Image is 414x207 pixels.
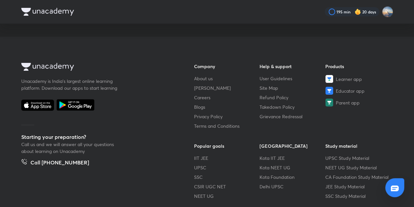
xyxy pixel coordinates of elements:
p: Unacademy is India’s largest online learning platform. Download our apps to start learning [21,78,119,91]
h5: Call [PHONE_NUMBER] [30,159,89,168]
a: Kota IIT JEE [260,155,325,161]
img: Arihant kumar [382,6,393,17]
a: SSC [194,174,260,180]
a: Blogs [194,104,260,110]
a: Refund Policy [260,94,325,101]
a: Takedown Policy [260,104,325,110]
a: Privacy Policy [194,113,260,120]
a: Kota Foundation [260,174,325,180]
a: Company Logo [21,63,173,72]
a: Careers [194,94,260,101]
a: NEET UG Study Material [325,164,391,171]
img: streak [354,9,361,15]
span: Parent app [336,99,360,106]
a: About us [194,75,260,82]
a: UPSC Study Material [325,155,391,161]
img: Company Logo [21,8,74,16]
a: CSIR UGC NET [194,183,260,190]
span: Learner app [336,76,362,83]
span: Careers [194,94,210,101]
a: SSC Study Material [325,193,391,199]
a: Learner app [325,75,391,83]
a: NEET UG [194,193,260,199]
h6: Popular goals [194,142,260,149]
img: Learner app [325,75,333,83]
span: Educator app [336,87,365,94]
a: Site Map [260,85,325,91]
a: User Guidelines [260,75,325,82]
h6: [GEOGRAPHIC_DATA] [260,142,325,149]
a: Kota NEET UG [260,164,325,171]
a: JEE Study Material [325,183,391,190]
a: Terms and Conditions [194,122,260,129]
a: CA Foundation Study Material [325,174,391,180]
img: Parent app [325,99,333,106]
a: Call [PHONE_NUMBER] [21,159,89,168]
a: UPSC [194,164,260,171]
img: Educator app [325,87,333,95]
a: Educator app [325,87,391,95]
a: [PERSON_NAME] [194,85,260,91]
h5: Starting your preparation? [21,133,173,141]
h6: Products [325,63,391,70]
a: IIT JEE [194,155,260,161]
a: Delhi UPSC [260,183,325,190]
a: Parent app [325,99,391,106]
h6: Help & support [260,63,325,70]
a: Grievance Redressal [260,113,325,120]
p: Call us and we will answer all your questions about learning on Unacademy [21,141,119,155]
img: Company Logo [21,63,74,71]
h6: Company [194,63,260,70]
h6: Study material [325,142,391,149]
